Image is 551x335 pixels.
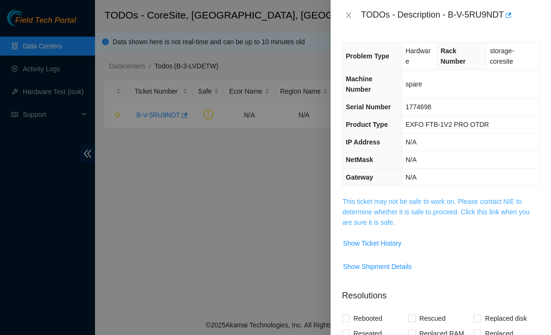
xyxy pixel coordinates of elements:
[343,238,401,249] span: Show Ticket History
[346,156,373,163] span: NetMask
[406,47,431,65] span: Hardware
[406,156,417,163] span: N/A
[350,311,386,326] span: Rebooted
[343,261,412,272] span: Show Shipment Details
[342,198,530,226] a: This ticket may not be safe to work on. Please contact NIE to determine whether it is safe to pro...
[416,311,449,326] span: Rescued
[346,75,372,93] span: Machine Number
[346,103,391,111] span: Serial Number
[406,138,417,146] span: N/A
[342,236,402,251] button: Show Ticket History
[346,121,388,128] span: Product Type
[342,282,540,302] p: Resolutions
[406,173,417,181] span: N/A
[346,52,389,60] span: Problem Type
[342,11,355,20] button: Close
[440,47,465,65] span: Rack Number
[346,173,373,181] span: Gateway
[345,11,352,19] span: close
[406,80,422,88] span: spare
[490,47,514,65] span: storage-coresite
[406,103,432,111] span: 1774698
[361,8,540,23] div: TODOs - Description - B-V-5RU9NDT
[406,121,489,128] span: EXFO FTB-1V2 PRO OTDR
[346,138,380,146] span: IP Address
[342,259,412,274] button: Show Shipment Details
[481,311,531,326] span: Replaced disk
